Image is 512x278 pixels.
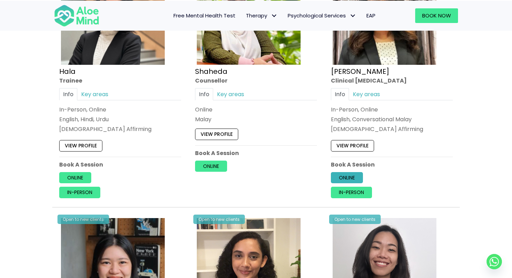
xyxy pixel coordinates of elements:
span: Therapy: submenu [269,10,279,21]
div: Open to new clients [329,215,381,224]
a: Free Mental Health Test [168,8,241,23]
a: Psychological ServicesPsychological Services: submenu [282,8,361,23]
div: Counsellor [195,77,317,85]
p: Book A Session [59,161,181,169]
div: Open to new clients [193,215,245,224]
p: Book A Session [195,149,317,157]
a: Key areas [213,88,248,100]
a: Key areas [77,88,112,100]
div: Online [195,106,317,114]
a: [PERSON_NAME] [331,67,389,76]
p: English, Hindi, Urdu [59,115,181,123]
a: EAP [361,8,381,23]
div: Clinical [MEDICAL_DATA] [331,77,453,85]
span: Free Mental Health Test [173,12,235,19]
span: Therapy [246,12,277,19]
a: View profile [195,129,238,140]
img: Aloe mind Logo [54,4,99,27]
div: In-Person, Online [331,106,453,114]
div: In-Person, Online [59,106,181,114]
span: Book Now [422,12,451,19]
a: Whatsapp [487,254,502,269]
p: English, Conversational Malay [331,115,453,123]
span: EAP [366,12,375,19]
a: TherapyTherapy: submenu [241,8,282,23]
a: In-person [331,187,372,198]
a: Hala [59,67,76,76]
a: View profile [331,140,374,152]
a: Shaheda [195,67,227,76]
a: Online [59,172,91,183]
div: [DEMOGRAPHIC_DATA] Affirming [331,125,453,133]
div: Open to new clients [57,215,109,224]
span: Psychological Services: submenu [348,10,358,21]
a: Info [59,88,77,100]
a: In-person [59,187,100,198]
a: Online [195,161,227,172]
a: Book Now [415,8,458,23]
a: Info [195,88,213,100]
nav: Menu [108,8,381,23]
div: [DEMOGRAPHIC_DATA] Affirming [59,125,181,133]
a: Online [331,172,363,183]
a: Info [331,88,349,100]
p: Book A Session [331,161,453,169]
span: Psychological Services [288,12,356,19]
div: Trainee [59,77,181,85]
a: Key areas [349,88,384,100]
a: View profile [59,140,102,152]
p: Malay [195,115,317,123]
